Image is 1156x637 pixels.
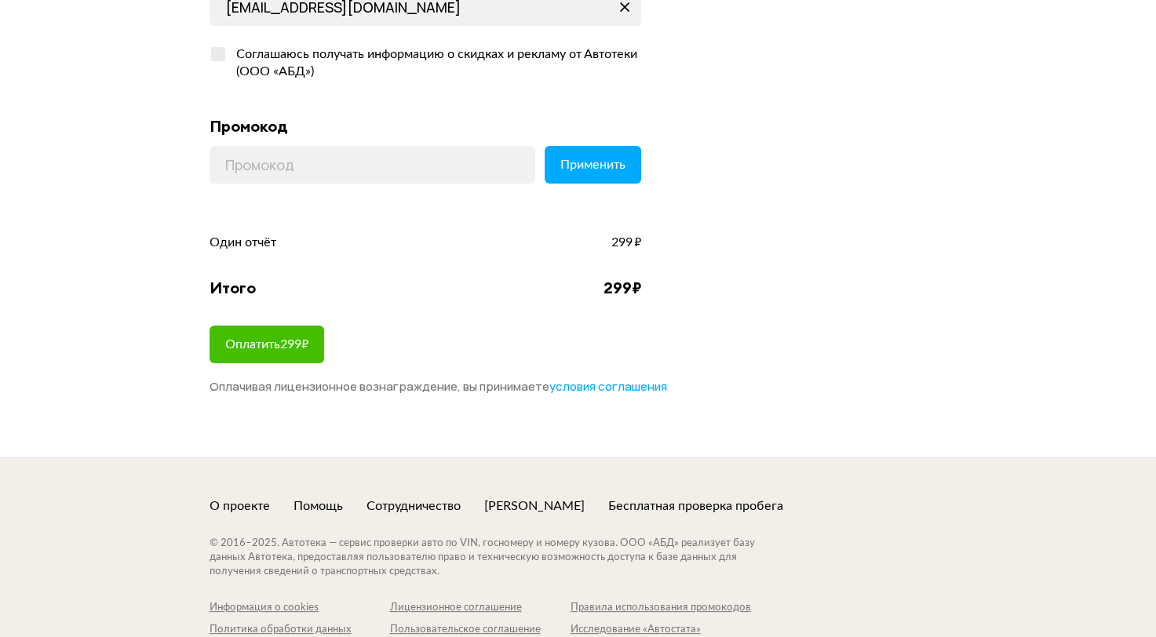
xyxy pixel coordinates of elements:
div: © 2016– 2025 . Автотека — сервис проверки авто по VIN, госномеру и номеру кузова. ООО «АБД» реали... [210,537,786,579]
span: Оплатить 299 ₽ [225,338,308,351]
span: условия соглашения [549,378,667,395]
span: 299 ₽ [611,234,641,251]
a: Политика обработки данных [210,623,390,637]
a: Сотрудничество [366,497,461,515]
a: Бесплатная проверка пробега [608,497,783,515]
span: Применить [560,158,625,171]
a: [PERSON_NAME] [484,497,585,515]
a: О проекте [210,497,270,515]
a: условия соглашения [549,379,667,395]
a: Помощь [294,497,343,515]
button: Применить [545,146,641,184]
a: Исследование «Автостата» [571,623,751,637]
span: Один отчёт [210,234,276,251]
span: Оплачивая лицензионное вознаграждение, вы принимаете [210,378,667,395]
a: Лицензионное соглашение [390,601,571,615]
a: Правила использования промокодов [571,601,751,615]
div: Соглашаюсь получать информацию о скидках и рекламу от Автотеки (ООО «АБД») [227,45,641,80]
div: 299 ₽ [604,278,641,298]
div: Промокод [210,116,641,136]
a: Пользовательское соглашение [390,623,571,637]
div: Итого [210,278,256,298]
a: Информация о cookies [210,601,390,615]
input: Промокод [210,146,535,184]
button: Оплатить299₽ [210,326,324,363]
